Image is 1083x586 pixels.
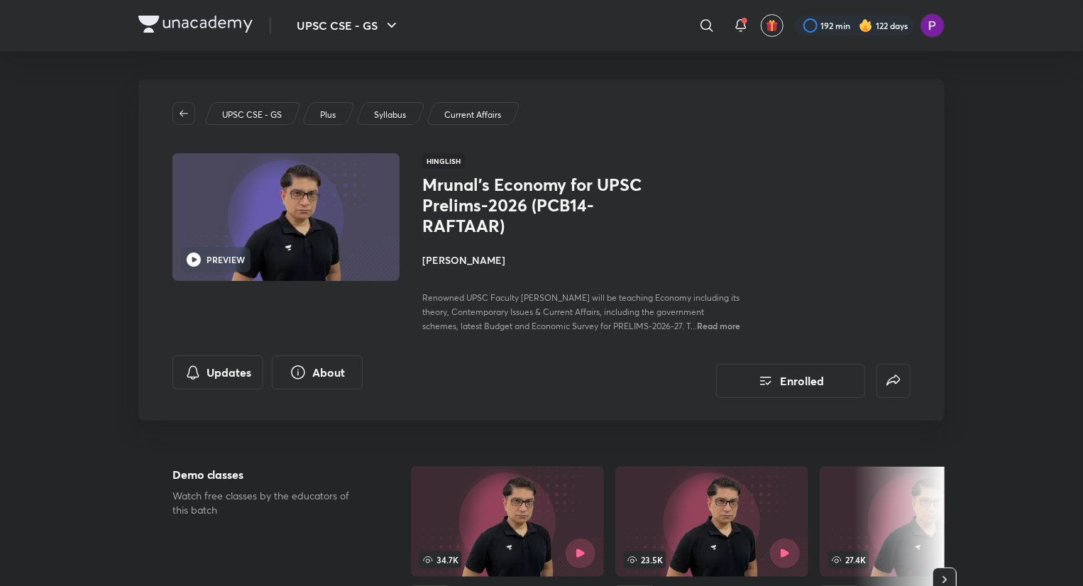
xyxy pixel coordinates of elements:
[320,109,336,121] p: Plus
[422,292,740,331] span: Renowned UPSC Faculty [PERSON_NAME] will be teaching Economy including its theory, Contemporary I...
[222,109,282,121] p: UPSC CSE - GS
[272,355,363,389] button: About
[697,320,740,331] span: Read more
[422,153,465,169] span: Hinglish
[170,152,402,282] img: Thumbnail
[172,489,365,517] p: Watch free classes by the educators of this batch
[138,16,253,33] img: Company Logo
[716,364,865,398] button: Enrolled
[172,355,263,389] button: Updates
[288,11,409,40] button: UPSC CSE - GS
[422,175,654,236] h1: Mrunal’s Economy for UPSC Prelims-2026 (PCB14-RAFTAAR)
[172,466,365,483] h5: Demo classes
[419,551,461,568] span: 34.7K
[859,18,873,33] img: streak
[374,109,406,121] p: Syllabus
[444,109,501,121] p: Current Affairs
[138,16,253,36] a: Company Logo
[207,253,245,266] h6: PREVIEW
[920,13,945,38] img: Preeti Pandey
[876,364,911,398] button: false
[442,109,504,121] a: Current Affairs
[828,551,869,568] span: 27.4K
[372,109,409,121] a: Syllabus
[422,253,740,267] h4: [PERSON_NAME]
[318,109,339,121] a: Plus
[220,109,285,121] a: UPSC CSE - GS
[761,14,784,37] button: avatar
[624,551,666,568] span: 23.5K
[766,19,779,32] img: avatar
